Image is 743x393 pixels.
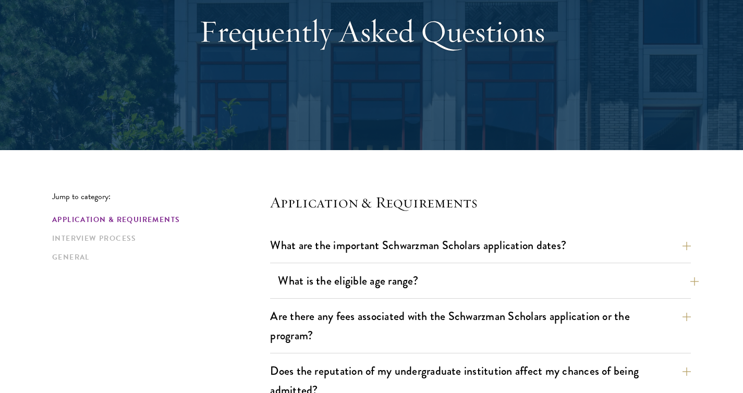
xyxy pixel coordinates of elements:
h4: Application & Requirements [270,192,691,213]
button: What are the important Schwarzman Scholars application dates? [270,234,691,257]
button: What is the eligible age range? [278,269,699,292]
h1: Frequently Asked Questions [192,13,552,50]
p: Jump to category: [52,192,270,201]
button: Are there any fees associated with the Schwarzman Scholars application or the program? [270,304,691,347]
a: Application & Requirements [52,214,264,225]
a: Interview Process [52,233,264,244]
a: General [52,252,264,263]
